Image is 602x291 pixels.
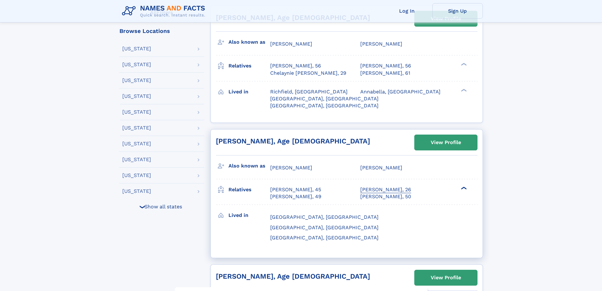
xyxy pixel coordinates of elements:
[270,193,321,200] a: [PERSON_NAME], 49
[270,235,379,241] span: [GEOGRAPHIC_DATA], [GEOGRAPHIC_DATA]
[415,270,477,285] a: View Profile
[122,94,151,99] div: [US_STATE]
[122,141,151,146] div: [US_STATE]
[122,157,151,162] div: [US_STATE]
[360,165,402,171] span: [PERSON_NAME]
[432,3,483,19] a: Sign Up
[270,70,346,77] a: Chelaynie [PERSON_NAME], 29
[270,41,312,47] span: [PERSON_NAME]
[270,89,348,95] span: Richfield, [GEOGRAPHIC_DATA]
[122,46,151,51] div: [US_STATE]
[459,62,467,66] div: ❯
[382,3,432,19] a: Log In
[228,86,270,97] h3: Lived in
[270,62,321,69] a: [PERSON_NAME], 56
[360,193,411,200] a: [PERSON_NAME], 50
[360,62,411,69] a: [PERSON_NAME], 56
[228,161,270,171] h3: Also known as
[270,225,379,231] span: [GEOGRAPHIC_DATA], [GEOGRAPHIC_DATA]
[122,62,151,67] div: [US_STATE]
[119,28,204,34] div: Browse Locations
[122,189,151,194] div: [US_STATE]
[360,41,402,47] span: [PERSON_NAME]
[216,272,370,280] a: [PERSON_NAME], Age [DEMOGRAPHIC_DATA]
[360,70,410,77] a: [PERSON_NAME], 61
[270,165,312,171] span: [PERSON_NAME]
[122,125,151,130] div: [US_STATE]
[270,214,379,220] span: [GEOGRAPHIC_DATA], [GEOGRAPHIC_DATA]
[122,78,151,83] div: [US_STATE]
[360,89,441,95] span: Annabella, [GEOGRAPHIC_DATA]
[270,103,379,109] span: [GEOGRAPHIC_DATA], [GEOGRAPHIC_DATA]
[228,60,270,71] h3: Relatives
[228,210,270,221] h3: Lived in
[360,186,411,193] a: [PERSON_NAME], 26
[431,270,461,285] div: View Profile
[270,186,321,193] a: [PERSON_NAME], 45
[459,88,467,92] div: ❯
[216,137,370,145] a: [PERSON_NAME], Age [DEMOGRAPHIC_DATA]
[122,173,151,178] div: [US_STATE]
[119,199,204,214] div: Show all states
[122,110,151,115] div: [US_STATE]
[138,205,146,209] div: ❯
[228,37,270,47] h3: Also known as
[431,135,461,150] div: View Profile
[270,96,379,102] span: [GEOGRAPHIC_DATA], [GEOGRAPHIC_DATA]
[119,3,210,20] img: Logo Names and Facts
[459,186,467,190] div: ❯
[228,184,270,195] h3: Relatives
[415,135,477,150] a: View Profile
